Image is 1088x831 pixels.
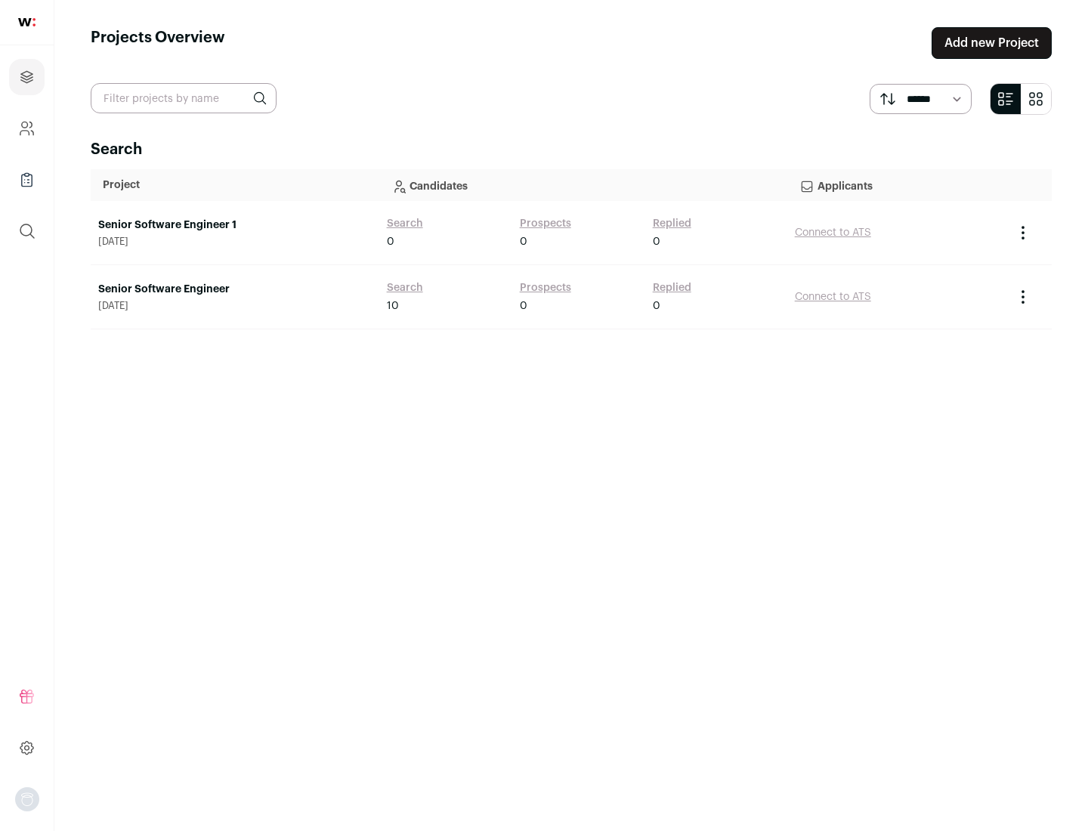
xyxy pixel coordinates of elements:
[391,170,775,200] p: Candidates
[387,298,399,314] span: 10
[520,234,527,249] span: 0
[653,216,691,231] a: Replied
[387,280,423,295] a: Search
[520,280,571,295] a: Prospects
[1014,224,1032,242] button: Project Actions
[653,298,660,314] span: 0
[98,218,372,233] a: Senior Software Engineer 1
[9,110,45,147] a: Company and ATS Settings
[91,27,225,59] h1: Projects Overview
[799,170,994,200] p: Applicants
[653,234,660,249] span: 0
[91,139,1052,160] h2: Search
[653,280,691,295] a: Replied
[103,178,367,193] p: Project
[98,236,372,248] span: [DATE]
[520,298,527,314] span: 0
[9,59,45,95] a: Projects
[795,292,871,302] a: Connect to ATS
[18,18,36,26] img: wellfound-shorthand-0d5821cbd27db2630d0214b213865d53afaa358527fdda9d0ea32b1df1b89c2c.svg
[9,162,45,198] a: Company Lists
[91,83,277,113] input: Filter projects by name
[15,787,39,811] img: nopic.png
[387,216,423,231] a: Search
[387,234,394,249] span: 0
[1014,288,1032,306] button: Project Actions
[932,27,1052,59] a: Add new Project
[795,227,871,238] a: Connect to ATS
[98,282,372,297] a: Senior Software Engineer
[98,300,372,312] span: [DATE]
[15,787,39,811] button: Open dropdown
[520,216,571,231] a: Prospects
